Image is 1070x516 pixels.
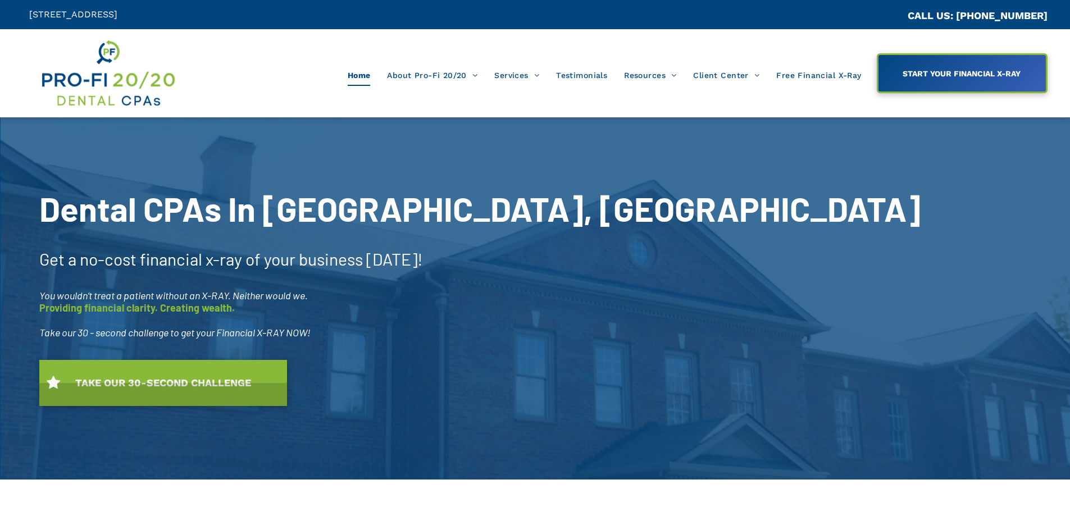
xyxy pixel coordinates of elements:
[860,11,908,21] span: CA::CALLC
[40,38,176,109] img: Get Dental CPA Consulting, Bookkeeping, & Bank Loans
[39,302,235,314] span: Providing financial clarity. Creating wealth.
[71,371,255,394] span: TAKE OUR 30-SECOND CHALLENGE
[486,65,548,86] a: Services
[899,63,1025,84] span: START YOUR FINANCIAL X-RAY
[548,65,616,86] a: Testimonials
[39,326,311,339] span: Take our 30 - second challenge to get your Financial X-RAY NOW!
[245,249,423,269] span: of your business [DATE]!
[908,10,1048,21] a: CALL US: [PHONE_NUMBER]
[29,9,117,20] span: [STREET_ADDRESS]
[39,249,76,269] span: Get a
[379,65,486,86] a: About Pro-Fi 20/20
[39,289,308,302] span: You wouldn’t treat a patient without an X-RAY. Neither would we.
[877,53,1048,93] a: START YOUR FINANCIAL X-RAY
[80,249,242,269] span: no-cost financial x-ray
[39,360,287,406] a: TAKE OUR 30-SECOND CHALLENGE
[339,65,379,86] a: Home
[616,65,685,86] a: Resources
[685,65,768,86] a: Client Center
[768,65,869,86] a: Free Financial X-Ray
[39,188,921,229] span: Dental CPAs In [GEOGRAPHIC_DATA], [GEOGRAPHIC_DATA]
